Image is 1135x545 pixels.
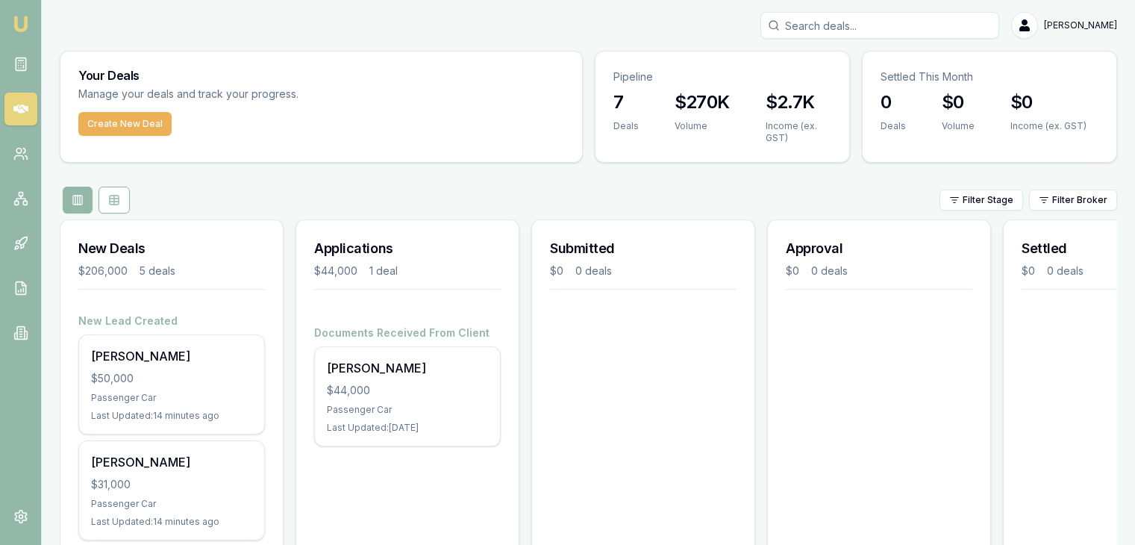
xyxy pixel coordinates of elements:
[327,383,488,398] div: $44,000
[881,120,906,132] div: Deals
[1047,264,1084,278] div: 0 deals
[786,264,799,278] div: $0
[760,12,999,39] input: Search deals
[91,477,252,492] div: $31,000
[942,90,975,114] h3: $0
[675,120,730,132] div: Volume
[881,90,906,114] h3: 0
[939,190,1023,211] button: Filter Stage
[78,69,564,81] h3: Your Deals
[1010,90,1086,114] h3: $0
[91,392,252,404] div: Passenger Car
[314,326,501,340] h4: Documents Received From Client
[613,90,639,114] h3: 7
[550,264,563,278] div: $0
[327,359,488,377] div: [PERSON_NAME]
[327,404,488,416] div: Passenger Car
[575,264,612,278] div: 0 deals
[12,15,30,33] img: emu-icon-u.png
[78,314,265,328] h4: New Lead Created
[613,69,831,84] p: Pipeline
[140,264,175,278] div: 5 deals
[766,120,831,144] div: Income (ex. GST)
[314,264,357,278] div: $44,000
[314,238,501,259] h3: Applications
[1052,194,1107,206] span: Filter Broker
[91,453,252,471] div: [PERSON_NAME]
[766,90,831,114] h3: $2.7K
[369,264,398,278] div: 1 deal
[91,516,252,528] div: Last Updated: 14 minutes ago
[91,410,252,422] div: Last Updated: 14 minutes ago
[811,264,848,278] div: 0 deals
[550,238,737,259] h3: Submitted
[675,90,730,114] h3: $270K
[78,86,460,103] p: Manage your deals and track your progress.
[78,238,265,259] h3: New Deals
[613,120,639,132] div: Deals
[78,264,128,278] div: $206,000
[1022,264,1035,278] div: $0
[1029,190,1117,211] button: Filter Broker
[942,120,975,132] div: Volume
[786,238,972,259] h3: Approval
[91,498,252,510] div: Passenger Car
[881,69,1098,84] p: Settled This Month
[1044,19,1117,31] span: [PERSON_NAME]
[1010,120,1086,132] div: Income (ex. GST)
[91,371,252,386] div: $50,000
[963,194,1013,206] span: Filter Stage
[78,112,172,136] button: Create New Deal
[91,347,252,365] div: [PERSON_NAME]
[327,422,488,434] div: Last Updated: [DATE]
